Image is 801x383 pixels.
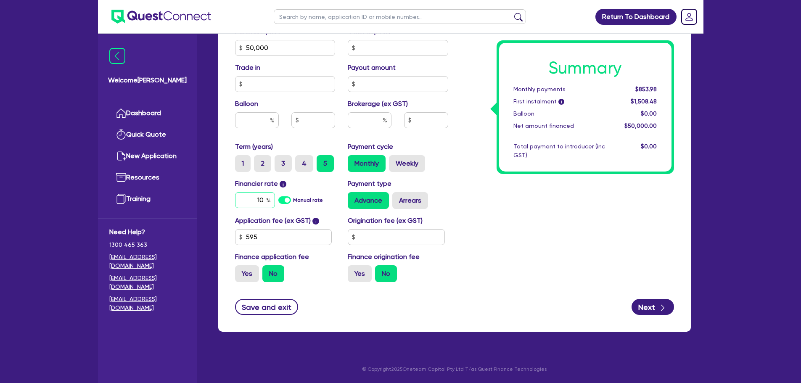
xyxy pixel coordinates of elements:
[348,63,396,73] label: Payout amount
[109,253,185,270] a: [EMAIL_ADDRESS][DOMAIN_NAME]
[109,274,185,291] a: [EMAIL_ADDRESS][DOMAIN_NAME]
[295,155,313,172] label: 4
[109,124,185,145] a: Quick Quote
[235,216,311,226] label: Application fee (ex GST)
[116,172,126,182] img: resources
[274,9,526,24] input: Search by name, application ID or mobile number...
[109,188,185,210] a: Training
[116,129,126,140] img: quick-quote
[116,151,126,161] img: new-application
[507,142,611,160] div: Total payment to introducer (inc GST)
[235,63,260,73] label: Trade in
[254,155,271,172] label: 2
[235,155,251,172] label: 1
[348,142,393,152] label: Payment cycle
[312,218,319,225] span: i
[641,143,657,150] span: $0.00
[109,227,185,237] span: Need Help?
[389,155,425,172] label: Weekly
[235,299,299,315] button: Save and exit
[632,299,674,315] button: Next
[109,145,185,167] a: New Application
[108,75,187,85] span: Welcome [PERSON_NAME]
[275,155,292,172] label: 3
[109,295,185,312] a: [EMAIL_ADDRESS][DOMAIN_NAME]
[235,179,287,189] label: Financier rate
[235,265,259,282] label: Yes
[262,265,284,282] label: No
[631,98,657,105] span: $1,508.48
[348,265,372,282] label: Yes
[641,110,657,117] span: $0.00
[109,48,125,64] img: icon-menu-close
[624,122,657,129] span: $50,000.00
[111,10,211,24] img: quest-connect-logo-blue
[235,252,309,262] label: Finance application fee
[109,167,185,188] a: Resources
[348,179,391,189] label: Payment type
[507,85,611,94] div: Monthly payments
[116,194,126,204] img: training
[595,9,677,25] a: Return To Dashboard
[235,142,273,152] label: Term (years)
[212,365,697,373] p: © Copyright 2025 Oneteam Capital Pty Ltd T/as Quest Finance Technologies
[558,99,564,105] span: i
[348,252,420,262] label: Finance origination fee
[235,99,258,109] label: Balloon
[348,216,423,226] label: Origination fee (ex GST)
[317,155,334,172] label: 5
[109,103,185,124] a: Dashboard
[375,265,397,282] label: No
[507,122,611,130] div: Net amount financed
[678,6,700,28] a: Dropdown toggle
[507,109,611,118] div: Balloon
[348,192,389,209] label: Advance
[109,240,185,249] span: 1300 465 363
[635,86,657,92] span: $853.98
[513,58,657,78] h1: Summary
[392,192,428,209] label: Arrears
[507,97,611,106] div: First instalment
[348,155,386,172] label: Monthly
[348,99,408,109] label: Brokerage (ex GST)
[280,181,286,188] span: i
[293,196,323,204] label: Manual rate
